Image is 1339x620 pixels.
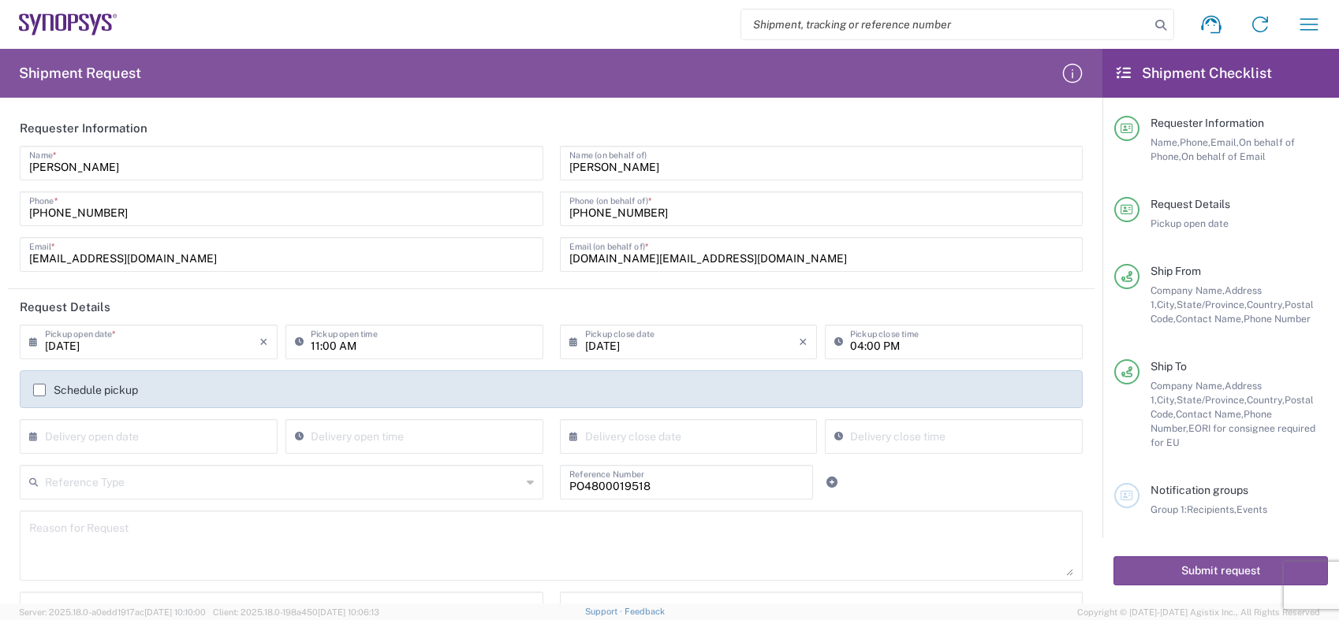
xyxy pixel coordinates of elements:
h2: Shipment Request [19,64,141,83]
span: Contact Name, [1176,313,1244,325]
span: City, [1157,394,1177,406]
span: Country, [1247,299,1285,310]
span: Company Name, [1151,380,1225,392]
span: State/Province, [1177,299,1247,310]
span: Recipients, [1187,503,1236,515]
i: × [799,329,808,355]
span: Group 1: [1151,503,1187,515]
span: Events [1236,503,1267,515]
button: Submit request [1113,556,1328,585]
a: Add Reference [821,471,843,493]
span: Email, [1210,136,1239,148]
span: Country, [1247,394,1285,406]
span: Ship From [1151,265,1201,277]
h2: Requester Information [20,121,147,136]
span: City, [1157,299,1177,310]
span: Ship To [1151,360,1187,373]
span: Phone, [1180,136,1210,148]
span: On behalf of Email [1181,150,1266,162]
span: Server: 2025.18.0-a0edd1917ac [19,607,206,617]
a: Feedback [625,607,665,616]
span: Request Details [1151,198,1230,210]
span: Pickup open date [1151,217,1229,229]
span: Phone Number [1244,313,1311,325]
i: × [259,329,268,355]
span: [DATE] 10:06:13 [318,607,379,617]
span: Client: 2025.18.0-198a450 [213,607,379,617]
span: Contact Name, [1176,408,1244,420]
span: Notification groups [1151,484,1248,496]
span: EORI for consignee required for EU [1151,422,1315,448]
span: Copyright © [DATE]-[DATE] Agistix Inc., All Rights Reserved [1077,605,1320,619]
h2: Request Details [20,299,110,315]
span: State/Province, [1177,394,1247,406]
span: Name, [1151,136,1180,148]
h2: Shipment Checklist [1117,64,1272,83]
input: Shipment, tracking or reference number [741,9,1150,39]
span: Requester Information [1151,117,1264,129]
label: Schedule pickup [33,384,138,396]
a: Support [585,607,625,616]
span: Company Name, [1151,284,1225,296]
span: [DATE] 10:10:00 [144,607,206,617]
